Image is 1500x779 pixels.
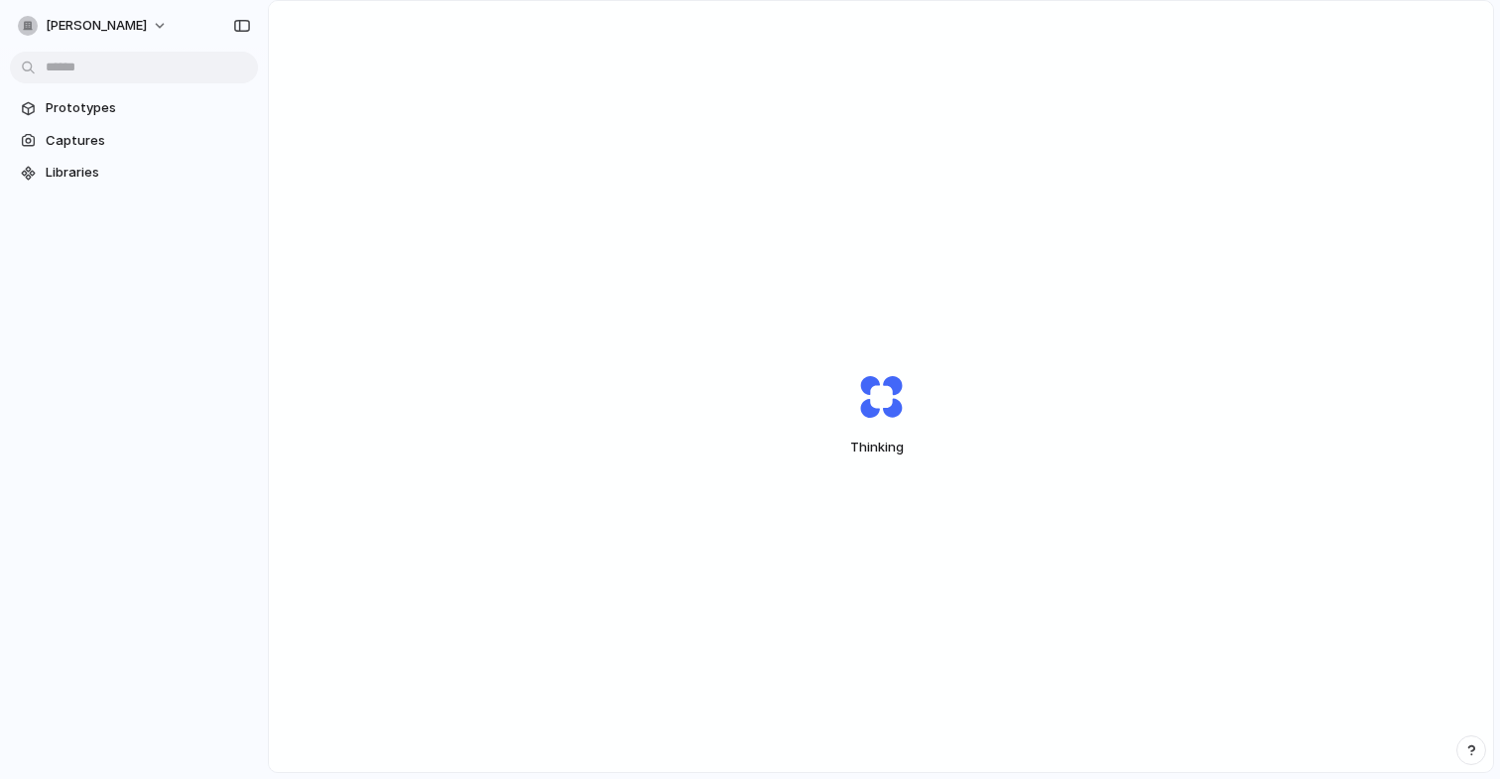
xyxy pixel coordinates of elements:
[46,16,147,36] span: [PERSON_NAME]
[10,93,258,123] a: Prototypes
[46,163,250,183] span: Libraries
[10,126,258,156] a: Captures
[46,98,250,118] span: Prototypes
[10,10,178,42] button: [PERSON_NAME]
[10,158,258,188] a: Libraries
[46,131,250,151] span: Captures
[812,438,949,457] span: Thinking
